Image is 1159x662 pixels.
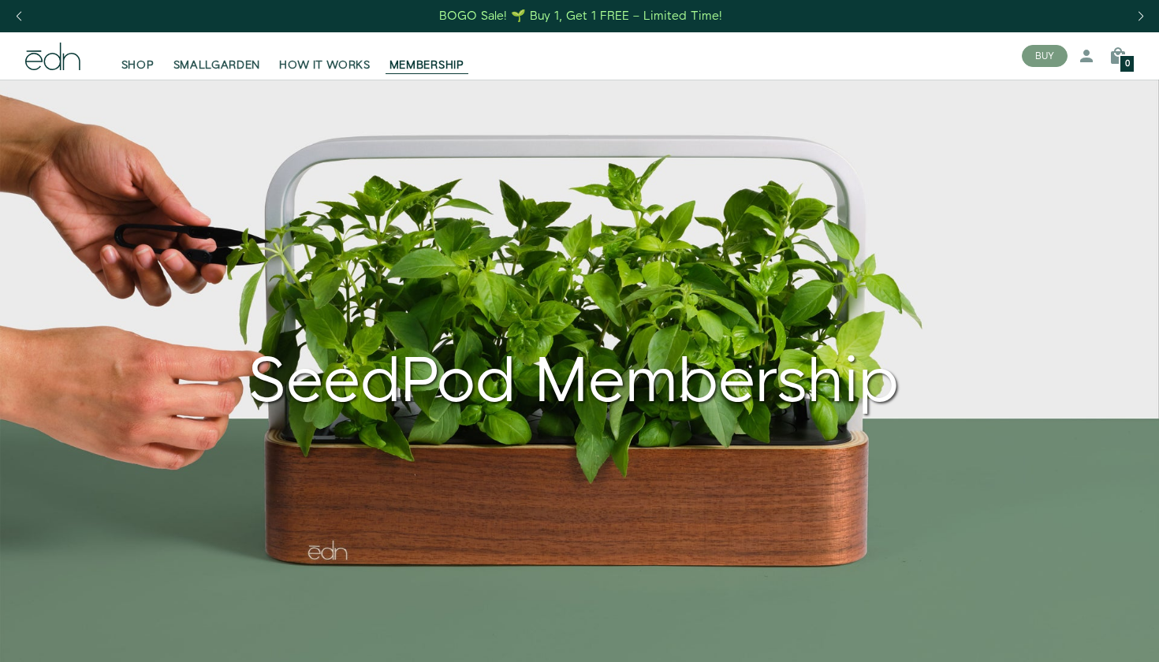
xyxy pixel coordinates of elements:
a: MEMBERSHIP [380,39,474,73]
a: BOGO Sale! 🌱 Buy 1, Get 1 FREE – Limited Time! [438,4,725,28]
a: HOW IT WORKS [270,39,379,73]
span: MEMBERSHIP [389,58,464,73]
span: SHOP [121,58,155,73]
a: SHOP [112,39,164,73]
span: 0 [1125,60,1130,69]
a: SMALLGARDEN [164,39,270,73]
div: BOGO Sale! 🌱 Buy 1, Get 1 FREE – Limited Time! [439,8,722,24]
div: SeedPod Membership [25,307,1121,421]
iframe: Opens a widget where you can find more information [1036,615,1143,654]
button: BUY [1022,45,1068,67]
span: SMALLGARDEN [173,58,261,73]
span: HOW IT WORKS [279,58,370,73]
